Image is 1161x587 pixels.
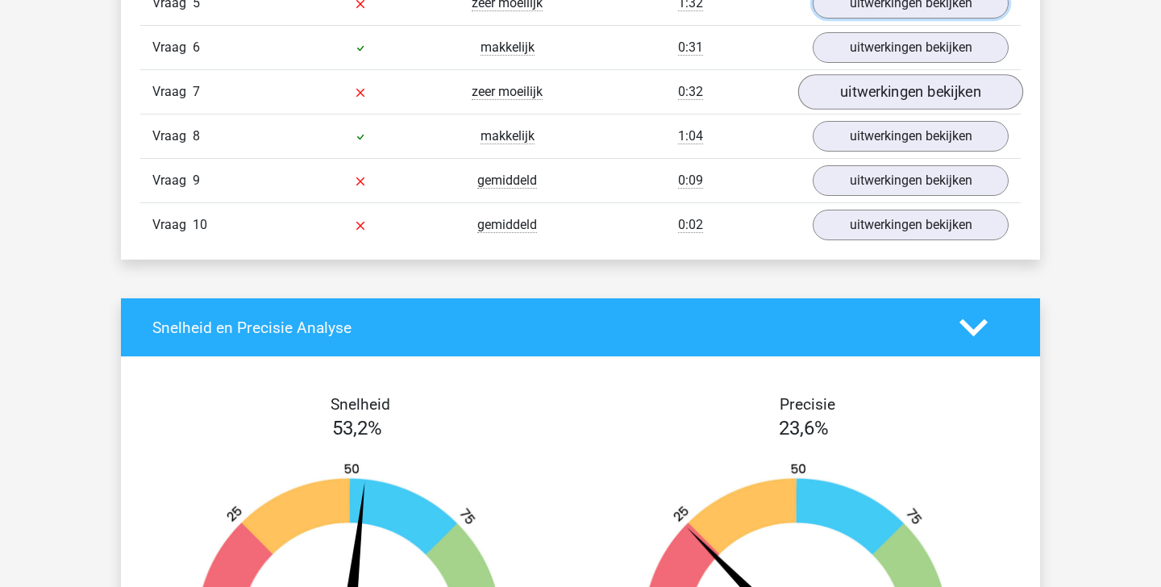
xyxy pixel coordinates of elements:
a: uitwerkingen bekijken [813,32,1009,63]
span: Vraag [152,215,193,235]
span: Vraag [152,82,193,102]
span: 8 [193,128,200,144]
span: Vraag [152,171,193,190]
h4: Precisie [599,395,1015,414]
span: makkelijk [481,128,535,144]
span: 10 [193,217,207,232]
span: 0:31 [678,40,703,56]
span: 1:04 [678,128,703,144]
span: zeer moeilijk [472,84,543,100]
span: 53,2% [332,417,382,439]
span: Vraag [152,127,193,146]
span: gemiddeld [477,217,537,233]
span: Vraag [152,38,193,57]
span: 23,6% [779,417,829,439]
a: uitwerkingen bekijken [813,210,1009,240]
span: 0:09 [678,173,703,189]
a: uitwerkingen bekijken [813,165,1009,196]
span: makkelijk [481,40,535,56]
h4: Snelheid en Precisie Analyse [152,318,935,337]
a: uitwerkingen bekijken [813,121,1009,152]
a: uitwerkingen bekijken [798,74,1023,110]
h4: Snelheid [152,395,568,414]
span: 0:32 [678,84,703,100]
span: 9 [193,173,200,188]
span: 6 [193,40,200,55]
span: gemiddeld [477,173,537,189]
span: 0:02 [678,217,703,233]
span: 7 [193,84,200,99]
